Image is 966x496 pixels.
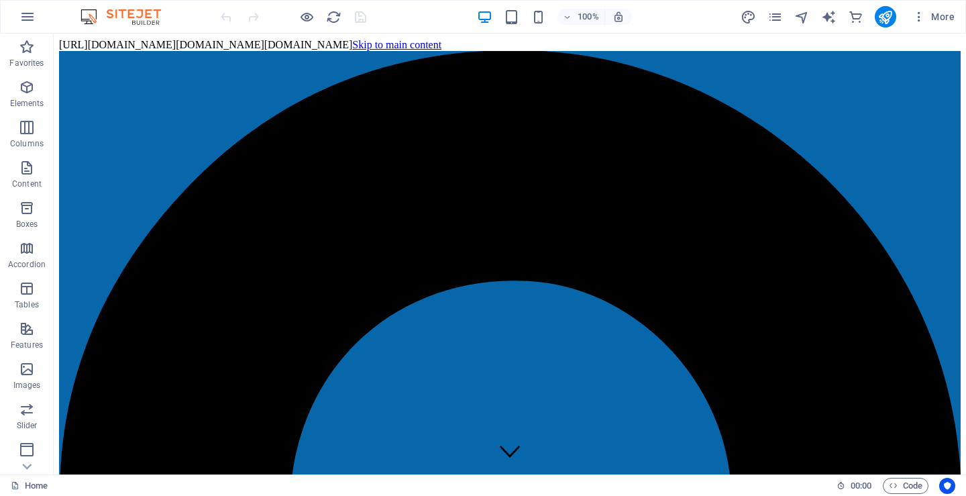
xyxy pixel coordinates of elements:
button: reload [325,9,341,25]
i: On resize automatically adjust zoom level to fit chosen device. [612,11,625,23]
button: More [907,6,960,28]
span: Code [889,478,922,494]
p: Tables [15,299,39,310]
a: Click to cancel selection. Double-click to open Pages [11,478,48,494]
a: Skip to main content [299,5,388,17]
p: Columns [10,138,44,149]
p: Features [11,340,43,350]
p: Accordion [8,259,46,270]
h6: 100% [578,9,599,25]
i: Pages (Ctrl+Alt+S) [767,9,783,25]
h6: Session time [837,478,872,494]
i: Design (Ctrl+Alt+Y) [741,9,756,25]
button: design [741,9,757,25]
button: Code [883,478,928,494]
i: Commerce [848,9,863,25]
button: 100% [557,9,605,25]
p: Elements [10,98,44,109]
i: Reload page [326,9,341,25]
p: Slider [17,420,38,431]
p: Favorites [9,58,44,68]
span: More [912,10,955,23]
button: text_generator [821,9,837,25]
p: Content [12,179,42,189]
button: pages [767,9,784,25]
i: Publish [877,9,893,25]
p: Images [13,380,41,391]
span: : [860,481,862,491]
button: publish [875,6,896,28]
button: Usercentrics [939,478,955,494]
p: Boxes [16,219,38,230]
span: 00 00 [851,478,871,494]
button: commerce [848,9,864,25]
i: Navigator [794,9,810,25]
button: Click here to leave preview mode and continue editing [299,9,315,25]
img: Editor Logo [77,9,178,25]
button: navigator [794,9,810,25]
i: AI Writer [821,9,837,25]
